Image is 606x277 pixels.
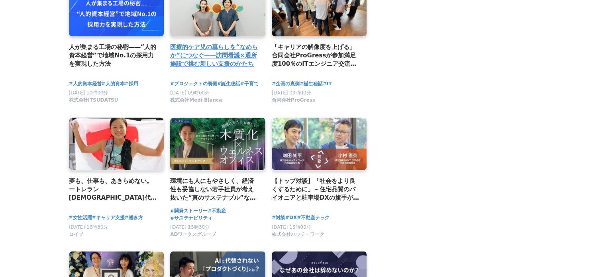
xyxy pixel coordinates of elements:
a: #子育て [240,80,259,88]
span: ロイブ [69,231,83,238]
a: #採用 [125,80,138,88]
a: ADワークスグループ [170,233,216,238]
a: #DX [285,214,297,221]
a: 環境にも人にもやさしく、経済性も妥協しない若手社員が考え抜いた“真のサステナブル”なオフィス提案 ～「木質化×ウェルネスオフィス」製作秘話を動画で紹介～ [170,177,259,202]
a: 人が集まる工場の秘密――“人的資本経営”で地域No.1の採用力を実現した方法 [69,43,158,69]
a: 合同会社ProGress [272,99,315,105]
span: [DATE] 09時00分 [170,90,210,96]
a: #キャリア支援 [92,214,125,221]
a: #人的資本 [102,80,125,88]
a: #IT [323,80,332,88]
a: #誕生秘話 [217,80,240,88]
a: 医療的ケア児の暮らしを“なめらか”につなぐ——訪問看護×通所施設で挑む新しい支援のかたち [170,43,259,69]
span: [DATE] 15時00分 [272,224,311,230]
span: 株式会社ハッチ・ワーク [272,231,324,238]
a: #働き方 [125,214,143,221]
a: #サステナビリティ [170,214,212,222]
a: 「キャリアの解像度を上げる」合同会社ProGressが参加満足度100％のITエンジニア交流会を毎月開催し続ける理由 [272,43,361,69]
a: ロイブ [69,233,83,238]
a: #女性活躍 [69,214,92,221]
a: #開発ストーリー [170,207,208,214]
a: 株式会社Medi Blanca [170,99,222,105]
a: #不動産テック [297,214,329,221]
a: #不動産 [208,207,226,214]
a: 【トップ対談】「社会をより良くするために」～住宅品質のパイオニアと駐車場DXの旗手が描く、安心と利便性の共創 [272,177,361,202]
a: 夢も、仕事も、あきらめない。ートレラン[DEMOGRAPHIC_DATA]代表・[PERSON_NAME]が選んだ『ロイブ』という働き方ー [69,177,158,202]
span: 株式会社ITSUDATSU [69,97,118,104]
span: 株式会社Medi Blanca [170,97,222,104]
a: #人的資本経営 [69,80,102,88]
span: [DATE] 10時00分 [69,90,108,96]
span: ADワークスグループ [170,231,216,238]
a: #誕生秘話 [300,80,323,88]
a: #対談 [272,214,285,221]
a: 株式会社ハッチ・ワーク [272,233,324,238]
span: [DATE] 16時30分 [69,224,108,230]
a: #プロジェクトの裏側 [170,80,217,88]
span: [DATE] 15時30分 [170,224,210,230]
a: 株式会社ITSUDATSU [69,99,118,105]
a: #企画の裏側 [272,80,300,88]
span: 合同会社ProGress [272,97,315,104]
span: [DATE] 09時00分 [272,90,311,96]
